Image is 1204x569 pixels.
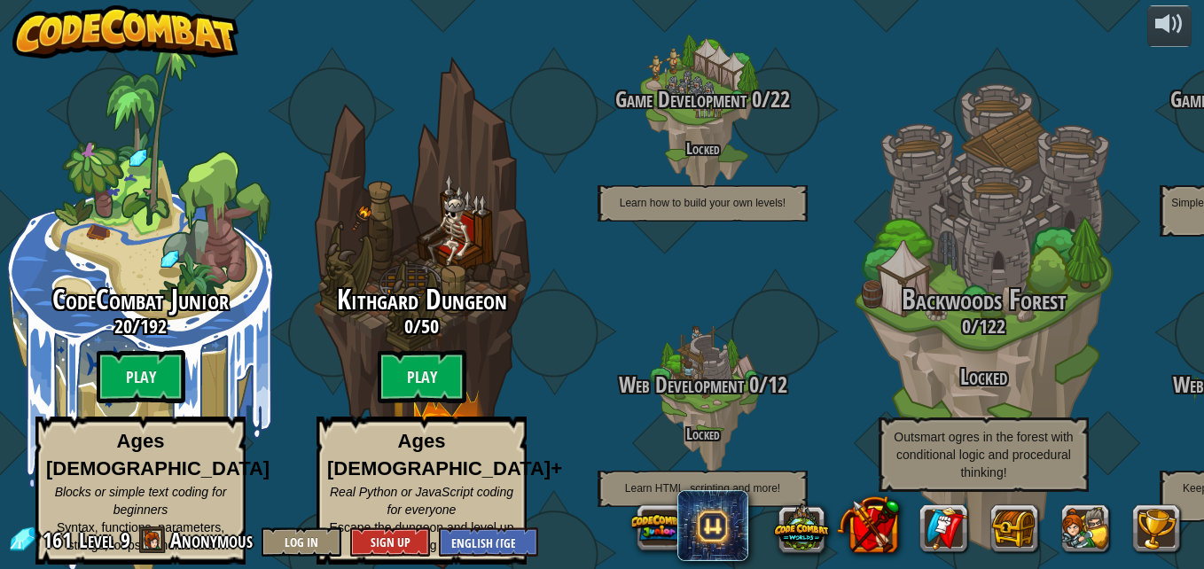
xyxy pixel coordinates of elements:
[562,425,843,442] h4: Locked
[843,316,1124,337] h3: /
[262,527,341,557] button: Log In
[562,88,843,112] h3: /
[12,5,239,58] img: CodeCombat - Learn how to code by playing a game
[744,370,759,400] span: 0
[121,526,130,554] span: 9
[404,313,413,339] span: 0
[625,482,780,495] span: Learn HTML, scripting and more!
[962,313,971,339] span: 0
[330,520,514,552] span: Escape the dungeon and level up your coding skills!
[281,316,562,337] h3: /
[902,280,1067,318] span: Backwoods Forest
[97,350,185,403] btn: Play
[46,430,270,479] strong: Ages [DEMOGRAPHIC_DATA]
[337,280,507,318] span: Kithgard Dungeon
[327,430,562,479] strong: Ages [DEMOGRAPHIC_DATA]+
[747,84,762,114] span: 0
[140,313,167,339] span: 192
[378,350,466,403] btn: Play
[330,485,513,517] span: Real Python or JavaScript coding for everyone
[114,313,132,339] span: 20
[57,520,224,552] span: Syntax, functions, parameters, strings, loops, conditionals
[350,527,430,557] button: Sign Up
[43,526,77,554] span: 161
[620,197,786,209] span: Learn how to build your own levels!
[421,313,439,339] span: 50
[768,370,787,400] span: 12
[562,373,843,397] h3: /
[52,280,229,318] span: CodeCombat Junior
[1147,5,1192,47] button: Adjust volume
[770,84,790,114] span: 22
[55,485,227,517] span: Blocks or simple text coding for beginners
[894,430,1073,479] span: Outsmart ogres in the forest with conditional logic and procedural thinking!
[619,370,744,400] span: Web Development
[79,526,114,555] span: Level
[843,365,1124,389] h3: Locked
[615,84,747,114] span: Game Development
[562,140,843,157] h4: Locked
[979,313,1005,339] span: 122
[170,526,253,554] span: Anonymous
